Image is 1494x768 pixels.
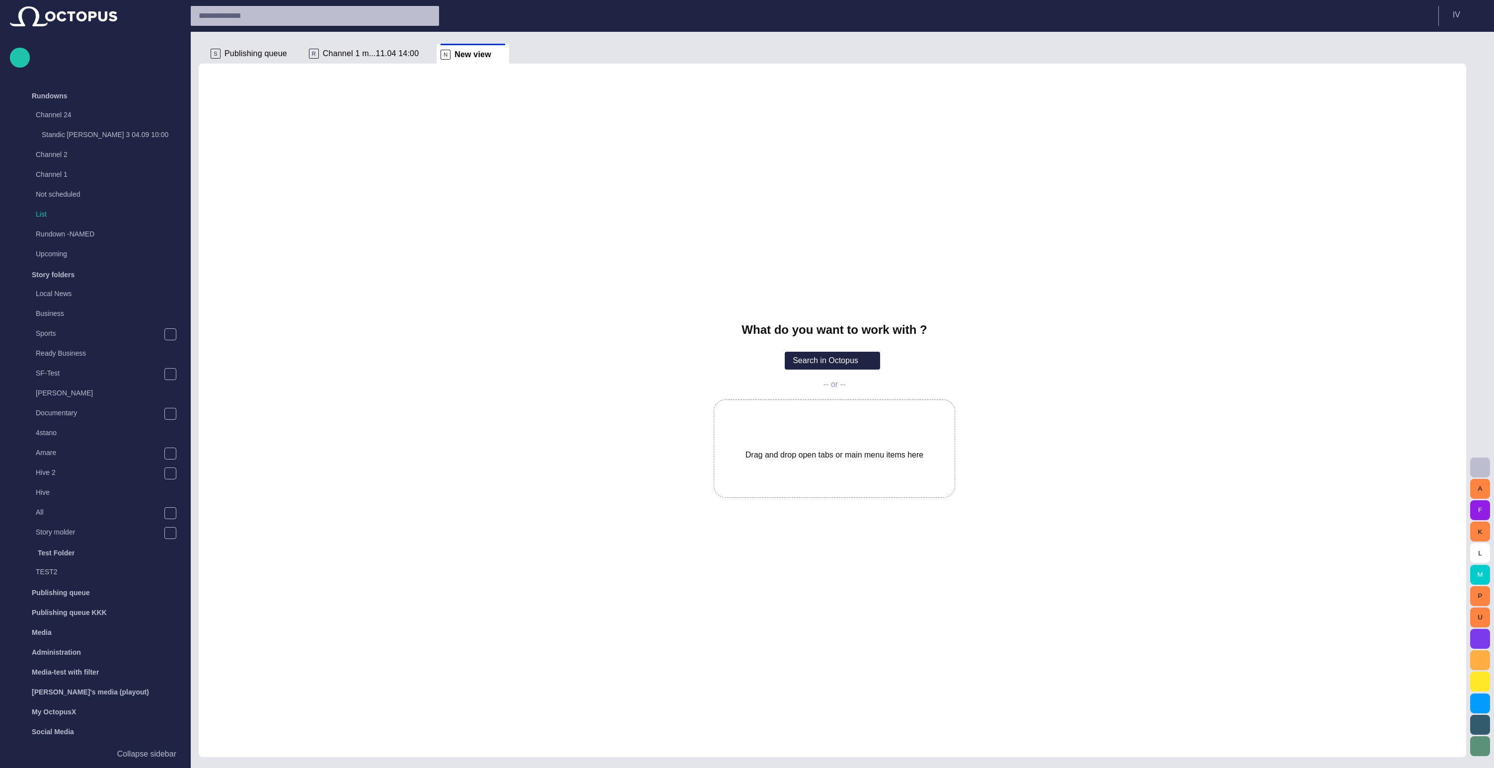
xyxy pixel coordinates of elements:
[32,727,74,737] p: Social Media
[36,567,180,577] p: TEST2
[36,467,164,477] p: Hive 2
[32,608,107,617] p: Publishing queue KKK
[32,667,99,677] p: Media-test with filter
[36,249,160,259] p: Upcoming
[10,86,180,744] ul: main menu
[16,523,180,543] div: Story molder
[1470,565,1490,585] button: M
[437,44,509,64] div: NNew view
[36,169,160,179] p: Channel 1
[16,324,180,344] div: Sports
[32,270,75,280] p: Story folders
[16,384,180,404] div: [PERSON_NAME]
[441,50,450,60] p: N
[211,49,221,59] p: S
[117,748,176,760] p: Collapse sidebar
[305,44,437,64] div: RChannel 1 m...11.04 14:00
[1470,586,1490,606] button: P
[16,344,180,364] div: Ready Business
[785,352,880,370] button: Search in Octopus
[42,130,180,140] p: Standic [PERSON_NAME] 3 04.09 10:00
[454,50,491,60] span: New view
[36,189,160,199] p: Not scheduled
[36,328,164,338] p: Sports
[36,428,180,438] p: 4stano
[16,563,180,583] div: TEST2
[309,49,319,59] p: R
[10,744,180,764] button: Collapse sidebar
[36,209,180,219] p: List
[1470,608,1490,627] button: U
[10,682,180,702] div: [PERSON_NAME]'s media (playout)
[1470,543,1490,563] button: L
[32,707,76,717] p: My OctopusX
[1470,479,1490,499] button: A
[10,622,180,642] div: Media
[1445,6,1488,24] button: IV
[1470,522,1490,541] button: K
[1453,9,1460,21] p: I V
[36,368,164,378] p: SF-Test
[323,49,419,59] span: Channel 1 m...11.04 14:00
[36,308,180,318] p: Business
[16,483,180,503] div: Hive
[16,364,180,384] div: SF-Test
[16,205,180,225] div: List
[16,444,180,463] div: Amare
[10,583,180,603] div: Publishing queue
[1470,500,1490,520] button: F
[16,404,180,424] div: Documentary
[36,507,164,517] p: All
[36,487,180,497] p: Hive
[10,6,117,26] img: Octopus News Room
[16,285,180,305] div: Local News
[36,150,160,159] p: Channel 2
[823,380,845,389] p: -- or --
[16,424,180,444] div: 4stano
[32,91,68,101] p: Rundowns
[16,463,180,483] div: Hive 2
[36,110,160,120] p: Channel 24
[32,647,81,657] p: Administration
[36,388,180,398] p: [PERSON_NAME]
[36,289,180,299] p: Local News
[16,305,180,324] div: Business
[36,348,180,358] p: Ready Business
[36,229,160,239] p: Rundown -NAMED
[38,548,75,558] p: Test Folder
[224,49,287,59] span: Publishing queue
[742,323,927,337] h2: What do you want to work with ?
[36,408,164,418] p: Documentary
[36,527,164,537] p: Story molder
[32,627,52,637] p: Media
[16,503,180,523] div: All
[10,662,180,682] div: Media-test with filter
[22,126,180,146] div: Standic [PERSON_NAME] 3 04.09 10:00
[36,448,164,458] p: Amare
[32,588,90,598] p: Publishing queue
[207,44,305,64] div: SPublishing queue
[32,687,149,697] p: [PERSON_NAME]'s media (playout)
